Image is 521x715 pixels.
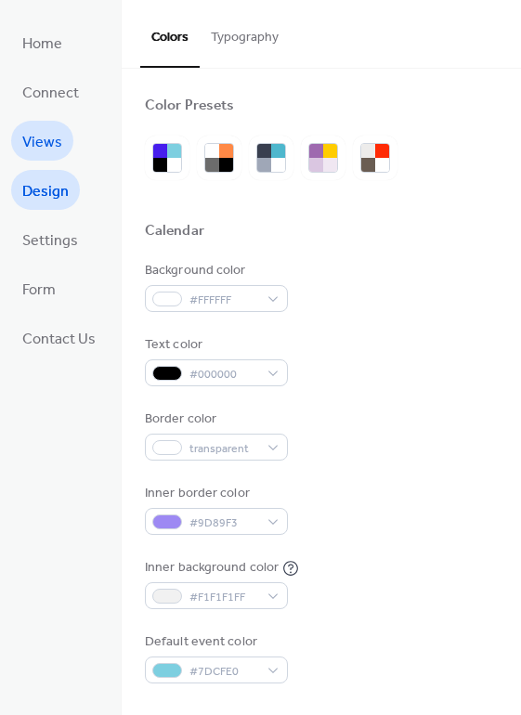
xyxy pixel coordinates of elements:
a: Connect [11,71,90,111]
span: Design [22,177,69,206]
span: #000000 [189,365,258,384]
span: Form [22,276,56,305]
span: #7DCFE0 [189,662,258,682]
div: Default event color [145,632,284,652]
a: Settings [11,219,89,259]
a: Contact Us [11,318,107,357]
a: Design [11,170,80,210]
span: Views [22,128,62,157]
span: #F1F1F1FF [189,588,258,607]
span: Contact Us [22,325,96,354]
div: Background color [145,261,284,280]
div: Calendar [145,222,204,241]
a: Views [11,121,73,161]
div: Color Presets [145,97,234,116]
a: Home [11,22,73,62]
span: #FFFFFF [189,291,258,310]
div: Border color [145,409,284,429]
a: Form [11,268,67,308]
div: Inner border color [145,484,284,503]
span: #9D89F3 [189,513,258,533]
div: Inner background color [145,558,279,578]
span: Home [22,30,62,58]
span: transparent [189,439,258,459]
div: Text color [145,335,284,355]
span: Connect [22,79,79,108]
span: Settings [22,227,78,255]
